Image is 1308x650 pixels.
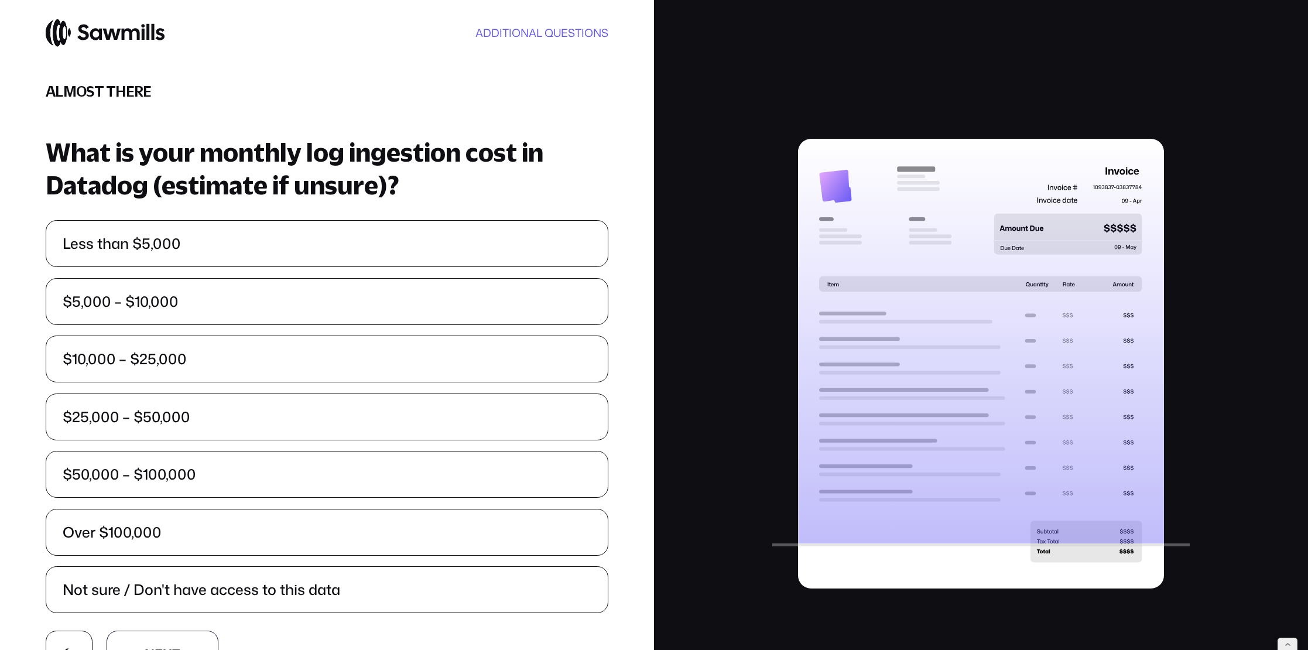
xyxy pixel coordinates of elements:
label: $50,000 – $100,000 [46,451,608,497]
label: $25,000 – $50,000 [46,394,608,440]
h2: Almost there [46,80,608,103]
label: Not sure / Don't have access to this data [46,567,608,613]
label: $5,000 – $10,000 [46,279,608,324]
h3: What is your monthly log ingestion cost in Datadog (estimate if unsure)? [46,136,608,202]
label: Over $100,000 [46,509,608,555]
label: $10,000 – $25,000 [46,336,608,382]
span: ADDITIONAL QUESTIONS [475,26,608,39]
label: Less than $5,000 [46,221,608,266]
